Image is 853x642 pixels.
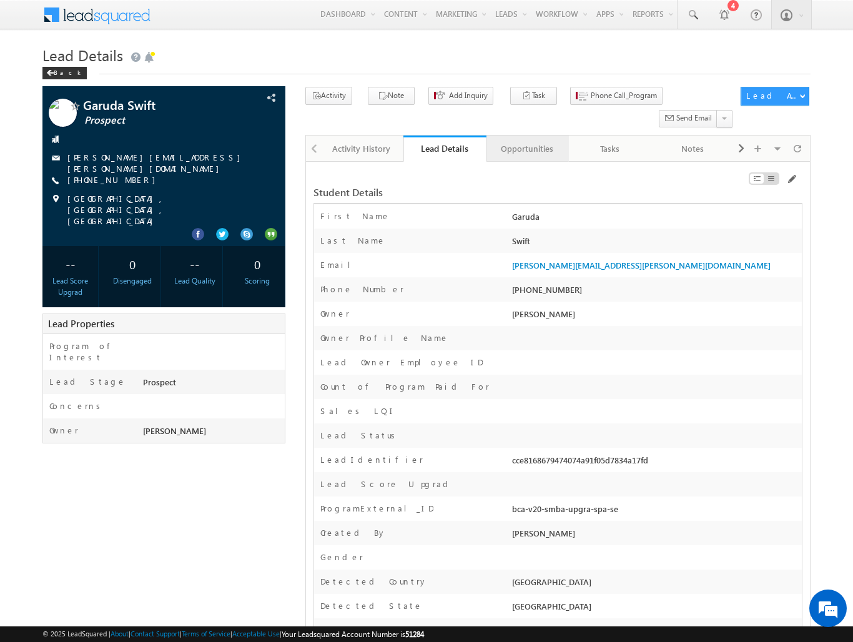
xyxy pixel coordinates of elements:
a: [PERSON_NAME][EMAIL_ADDRESS][PERSON_NAME][DOMAIN_NAME] [67,152,247,174]
button: Phone Call_Program [570,87,663,105]
div: [GEOGRAPHIC_DATA] [509,600,802,618]
div: Notes [661,141,722,156]
span: Add Inquiry [449,90,488,101]
div: Chat with us now [65,66,210,82]
div: Opportunities [496,141,558,156]
div: Swift [509,235,802,252]
a: Contact Support [131,630,180,638]
div: [PHONE_NUMBER] [509,284,802,301]
span: [PERSON_NAME] [512,309,575,319]
button: Lead Actions [741,87,809,106]
div: [GEOGRAPHIC_DATA] [509,576,802,593]
div: Lead Details [413,142,476,154]
label: Owner [49,425,79,436]
div: -- [46,252,95,275]
div: Prospect [140,376,285,393]
div: cce8168679474074a91f05d7834a17fd [509,454,802,472]
label: Sales LQI [320,405,397,417]
label: Lead Status [320,430,400,441]
label: Last Name [320,235,386,246]
div: Garuda [509,210,802,228]
label: Count of Program Paid For [320,381,490,392]
a: Tasks [569,136,651,162]
a: About [111,630,129,638]
span: Lead Details [42,45,123,65]
label: Detected Country [320,576,428,587]
label: Owner [320,308,350,319]
span: Lead Properties [48,317,114,330]
img: Profile photo [49,99,77,131]
span: [GEOGRAPHIC_DATA], [GEOGRAPHIC_DATA], [GEOGRAPHIC_DATA] [67,193,263,227]
label: Lead Owner Employee ID [320,357,483,368]
div: 0 [232,252,282,275]
label: First Name [320,210,390,222]
a: Terms of Service [182,630,230,638]
span: © 2025 LeadSquared | | | | | [42,628,424,640]
div: Lead Score Upgrad [46,275,95,298]
img: d_60004797649_company_0_60004797649 [21,66,52,82]
div: Tasks [579,141,640,156]
label: Phone Number [320,284,404,295]
div: [GEOGRAPHIC_DATA] [509,625,802,642]
label: Program of Interest [49,340,131,363]
label: Lead Stage [49,376,126,387]
button: Task [510,87,557,105]
div: -- [170,252,220,275]
label: Gender [320,551,363,563]
div: Disengaged [108,275,157,287]
textarea: Type your message and hit 'Enter' [16,116,228,374]
button: Activity [305,87,352,105]
div: 0 [108,252,157,275]
div: Back [42,67,87,79]
a: Notes [651,136,734,162]
button: Note [368,87,415,105]
div: Lead Quality [170,275,220,287]
div: bca-v20-smba-upgra-spa-se [509,503,802,520]
div: Activity History [331,141,392,156]
button: Add Inquiry [428,87,493,105]
span: Prospect [84,114,234,127]
label: Created By [320,527,387,538]
div: Student Details [313,187,635,198]
a: Activity History [321,136,403,162]
div: Minimize live chat window [205,6,235,36]
label: Owner Profile Name [320,332,449,343]
span: Garuda Swift [83,99,233,111]
span: Your Leadsquared Account Number is [282,630,424,639]
a: Back [42,66,93,77]
span: 51284 [405,630,424,639]
label: LeadIdentifier [320,454,423,465]
a: [PERSON_NAME][EMAIL_ADDRESS][PERSON_NAME][DOMAIN_NAME] [512,260,771,270]
label: Detected City [320,625,412,636]
span: [PHONE_NUMBER] [67,174,162,187]
div: Scoring [232,275,282,287]
label: ProgramExternal_ID [320,503,433,514]
div: Lead Actions [746,90,799,101]
span: Send Email [676,112,712,124]
span: [PERSON_NAME] [143,425,206,436]
div: [PERSON_NAME] [509,527,802,545]
span: Phone Call_Program [591,90,657,101]
button: Send Email [659,110,717,128]
label: Concerns [49,400,105,412]
a: Lead Details [403,136,486,162]
a: Acceptable Use [232,630,280,638]
a: Opportunities [486,136,569,162]
label: Email [320,259,360,270]
label: Detected State [320,600,423,611]
em: Start Chat [170,385,227,402]
label: Lead Score Upgrad [320,478,453,490]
